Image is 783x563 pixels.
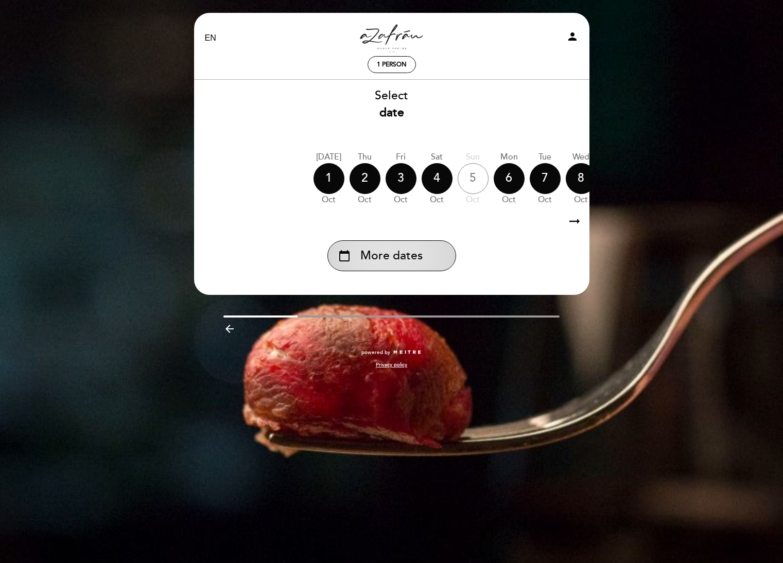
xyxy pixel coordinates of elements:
i: arrow_right_alt [567,210,582,233]
div: 6 [494,163,525,194]
div: Oct [422,194,453,206]
div: Thu [350,151,380,163]
span: More dates [360,248,423,265]
div: Fri [386,151,416,163]
span: 1 person [377,61,407,68]
span: powered by [361,349,390,356]
a: powered by [361,349,422,356]
img: MEITRE [393,350,422,355]
div: Mon [494,151,525,163]
div: 5 [458,163,489,194]
div: Oct [494,194,525,206]
div: [DATE] [314,151,344,163]
button: person [566,30,579,46]
div: Select [194,87,590,121]
div: Oct [314,194,344,206]
div: 1 [314,163,344,194]
div: Oct [386,194,416,206]
div: 7 [530,163,561,194]
a: Azafran [327,24,456,52]
b: date [379,105,404,120]
div: Tue [530,151,561,163]
div: Sat [422,151,453,163]
div: 4 [422,163,453,194]
div: 3 [386,163,416,194]
div: 8 [566,163,597,194]
div: Oct [566,194,597,206]
i: person [566,30,579,43]
div: Oct [530,194,561,206]
div: Oct [350,194,380,206]
div: Wed [566,151,597,163]
div: 2 [350,163,380,194]
div: Sun [458,151,489,163]
div: Oct [458,194,489,206]
i: calendar_today [338,247,351,265]
a: Privacy policy [376,361,407,368]
i: arrow_backward [223,323,236,335]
